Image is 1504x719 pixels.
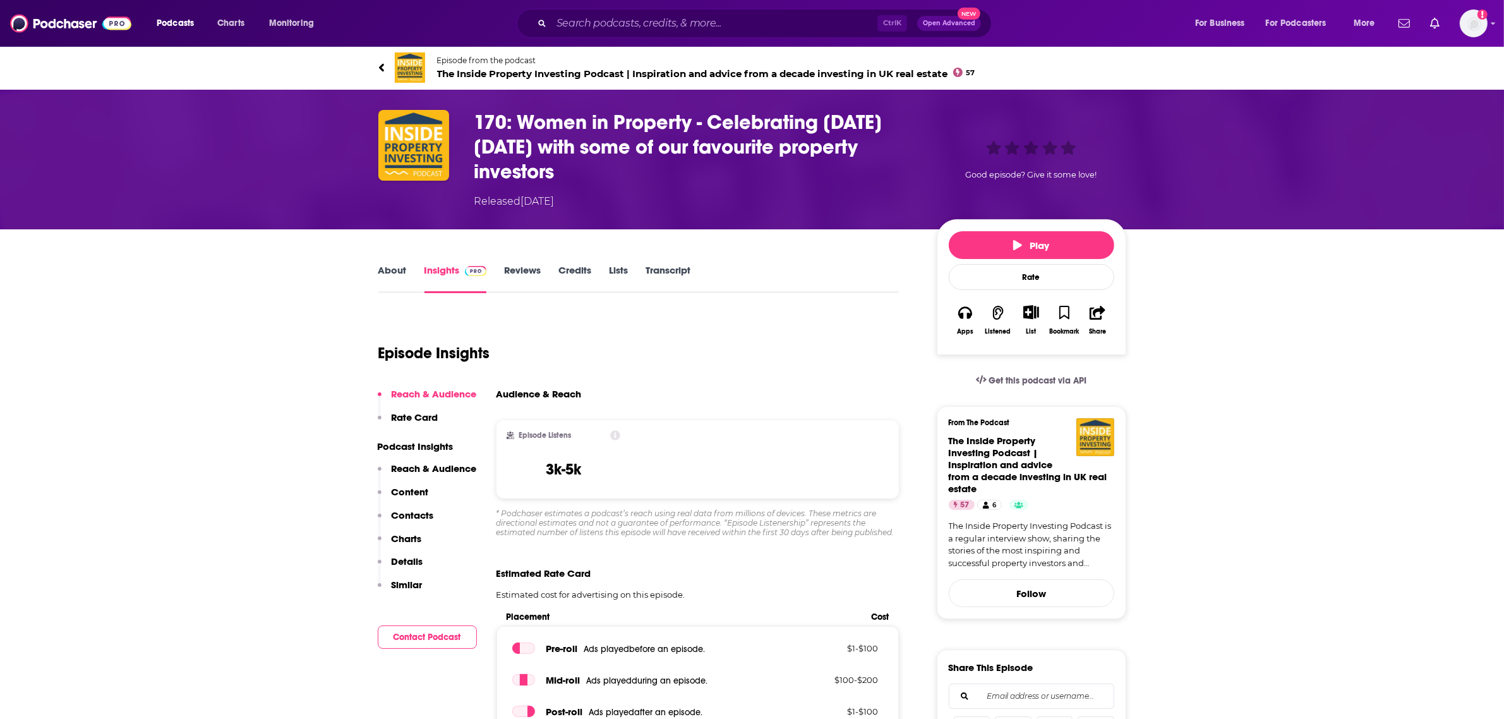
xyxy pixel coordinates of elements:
button: Charts [378,533,422,556]
a: The Inside Property Investing Podcast | Inspiration and advice from a decade investing in UK real... [949,435,1107,495]
h3: From The Podcast [949,418,1104,427]
span: 57 [961,499,970,512]
p: Contacts [392,509,434,521]
button: Details [378,555,423,579]
span: Ctrl K [877,15,907,32]
h3: 170: Women in Property - Celebrating International Women's Day with some of our favourite propert... [474,110,917,184]
button: Content [378,486,429,509]
div: Apps [957,328,973,335]
p: Rate Card [392,411,438,423]
span: 6 [992,499,996,512]
a: The Inside Property Investing Podcast is a regular interview show, sharing the stories of the mos... [949,520,1114,569]
button: Open AdvancedNew [917,16,981,31]
span: Ads played before an episode . [584,644,705,655]
img: User Profile [1460,9,1488,37]
a: The Inside Property Investing Podcast | Inspiration and advice from a decade investing in UK real... [378,52,1126,83]
p: $ 1 - $ 100 [796,643,878,653]
div: Released [DATE] [474,194,555,209]
div: Rate [949,264,1114,290]
h3: Share This Episode [949,662,1033,674]
span: Get this podcast via API [989,375,1086,386]
span: 57 [966,70,975,76]
button: Similar [378,579,423,602]
p: Podcast Insights [378,440,477,452]
button: Rate Card [378,411,438,435]
p: Reach & Audience [392,388,477,400]
span: Estimated Rate Card [496,567,591,579]
p: $ 100 - $ 200 [796,675,878,685]
a: About [378,264,407,293]
svg: Add a profile image [1477,9,1488,20]
span: The Inside Property Investing Podcast | Inspiration and advice from a decade investing in UK real... [437,68,975,80]
div: Listened [985,328,1011,335]
span: More [1354,15,1375,32]
button: open menu [1345,13,1391,33]
p: $ 1 - $ 100 [796,706,878,716]
a: Credits [558,264,591,293]
button: Listened [982,297,1014,343]
div: Show More ButtonList [1014,297,1047,343]
div: List [1026,327,1037,335]
span: Ads played during an episode . [586,675,707,686]
a: Show notifications dropdown [1393,13,1415,34]
h3: Audience & Reach [496,388,582,400]
a: Show notifications dropdown [1425,13,1445,34]
span: For Business [1195,15,1245,32]
a: 57 [949,500,975,510]
button: open menu [1258,13,1345,33]
span: Podcasts [157,15,194,32]
button: Show More Button [1018,305,1044,319]
div: Share [1089,328,1106,335]
span: Post -roll [546,706,582,718]
a: Reviews [504,264,541,293]
img: Podchaser Pro [465,266,487,276]
p: Similar [392,579,423,591]
input: Email address or username... [960,684,1104,708]
img: 170: Women in Property - Celebrating International Women's Day with some of our favourite propert... [378,110,449,181]
a: Transcript [646,264,690,293]
p: Details [392,555,423,567]
button: open menu [260,13,330,33]
button: Reach & Audience [378,462,477,486]
span: Open Advanced [923,20,975,27]
a: 6 [977,500,1001,510]
span: Ads played after an episode . [589,707,702,718]
span: Episode from the podcast [437,56,975,65]
input: Search podcasts, credits, & more... [551,13,877,33]
span: For Podcasters [1266,15,1327,32]
button: open menu [1186,13,1261,33]
a: Get this podcast via API [966,365,1097,396]
span: Pre -roll [546,643,577,655]
a: InsightsPodchaser Pro [424,264,487,293]
img: The Inside Property Investing Podcast | Inspiration and advice from a decade investing in UK real... [1076,418,1114,456]
span: Mid -roll [546,674,580,686]
div: Search podcasts, credits, & more... [529,9,1004,38]
span: Charts [217,15,244,32]
button: Contacts [378,509,434,533]
button: Bookmark [1048,297,1081,343]
button: Contact Podcast [378,625,477,649]
span: Play [1013,239,1049,251]
span: New [958,8,980,20]
p: Content [392,486,429,498]
p: Reach & Audience [392,462,477,474]
button: Follow [949,579,1114,607]
p: Estimated cost for advertising on this episode. [496,589,899,600]
button: Apps [949,297,982,343]
p: Charts [392,533,422,545]
span: Monitoring [269,15,314,32]
span: Logged in as BrunswickDigital [1460,9,1488,37]
img: Podchaser - Follow, Share and Rate Podcasts [10,11,131,35]
div: Bookmark [1049,328,1079,335]
span: Cost [871,612,889,622]
h2: Episode Listens [519,431,572,440]
img: The Inside Property Investing Podcast | Inspiration and advice from a decade investing in UK real... [395,52,425,83]
span: Good episode? Give it some love! [966,170,1097,179]
h1: Episode Insights [378,344,490,363]
a: Lists [609,264,628,293]
div: Search followers [949,684,1114,709]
